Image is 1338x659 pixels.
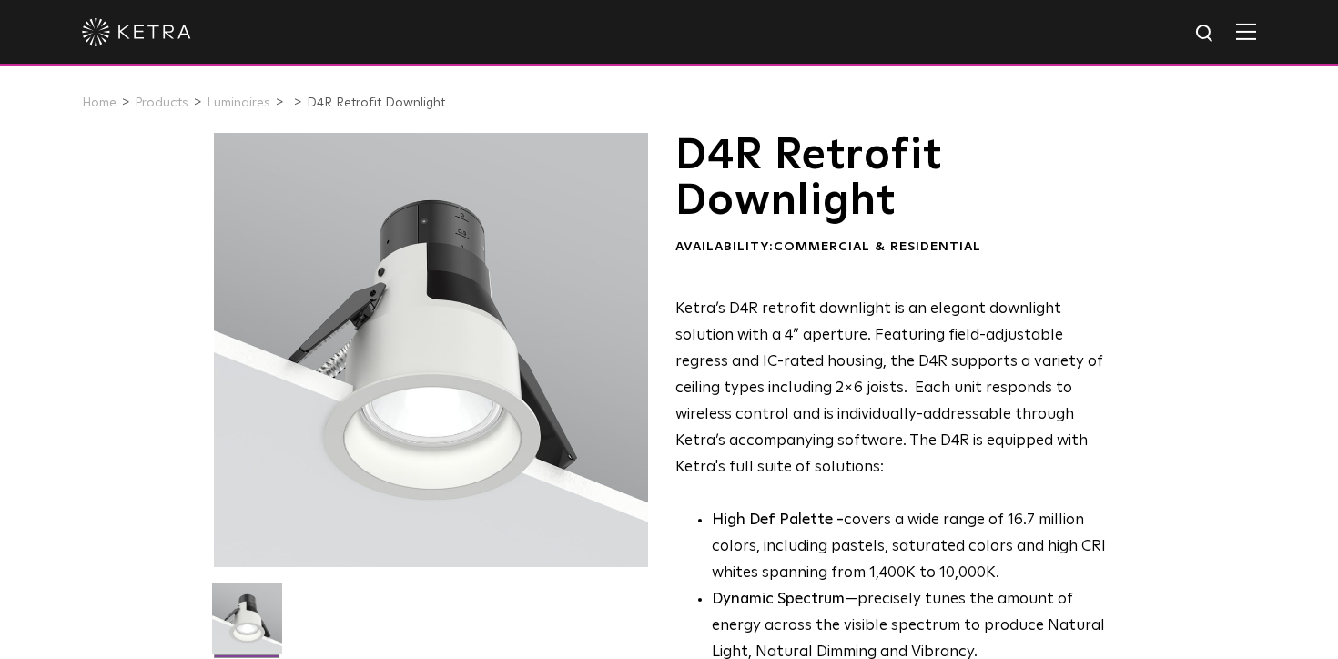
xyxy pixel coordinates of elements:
img: Hamburger%20Nav.svg [1236,23,1256,40]
strong: Dynamic Spectrum [712,592,845,607]
strong: High Def Palette - [712,512,844,528]
a: Luminaires [207,96,270,109]
h1: D4R Retrofit Downlight [675,133,1119,225]
p: covers a wide range of 16.7 million colors, including pastels, saturated colors and high CRI whit... [712,508,1119,587]
a: Home [82,96,117,109]
img: search icon [1194,23,1217,46]
img: ketra-logo-2019-white [82,18,191,46]
a: Products [135,96,188,109]
div: Availability: [675,238,1119,257]
span: Commercial & Residential [774,240,981,253]
a: D4R Retrofit Downlight [307,96,445,109]
p: Ketra’s D4R retrofit downlight is an elegant downlight solution with a 4” aperture. Featuring fie... [675,297,1119,481]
